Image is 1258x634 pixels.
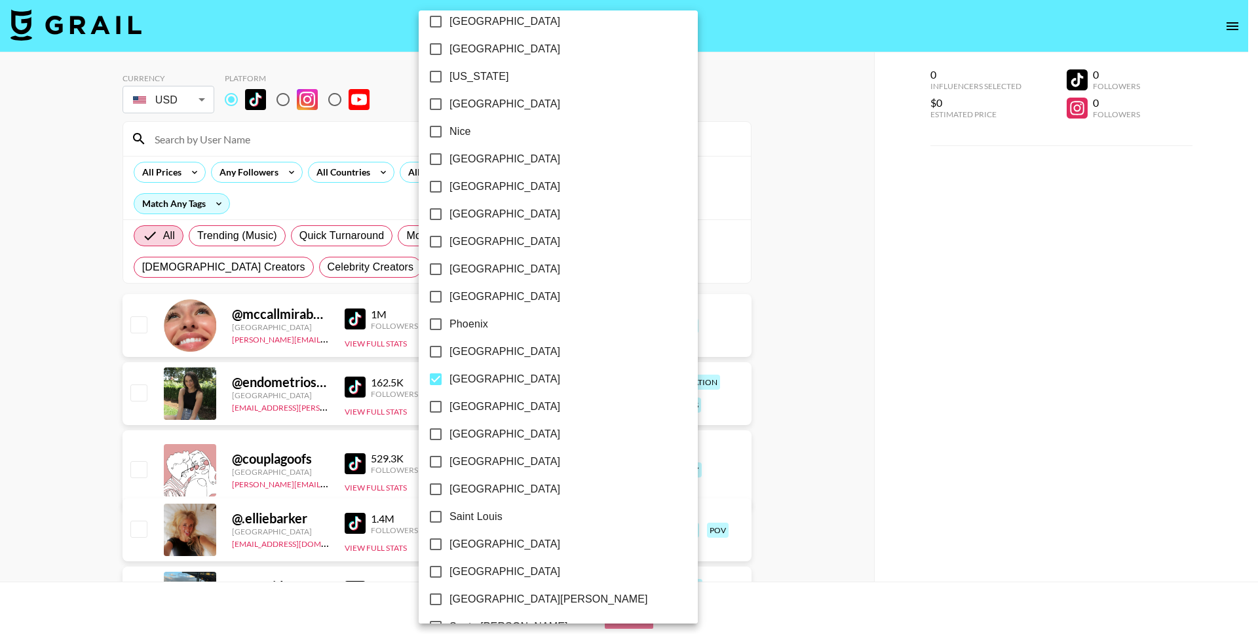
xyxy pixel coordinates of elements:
span: Phoenix [449,316,488,332]
span: [GEOGRAPHIC_DATA] [449,344,560,360]
span: [GEOGRAPHIC_DATA] [449,399,560,415]
span: [GEOGRAPHIC_DATA] [449,96,560,112]
span: [US_STATE] [449,69,509,84]
span: [GEOGRAPHIC_DATA] [449,14,560,29]
span: [GEOGRAPHIC_DATA] [449,481,560,497]
span: [GEOGRAPHIC_DATA] [449,454,560,470]
span: [GEOGRAPHIC_DATA] [449,234,560,250]
iframe: Drift Widget Chat Controller [1192,569,1242,618]
span: Saint Louis [449,509,503,525]
span: [GEOGRAPHIC_DATA] [449,371,560,387]
span: Nice [449,124,471,140]
span: [GEOGRAPHIC_DATA] [449,206,560,222]
span: [GEOGRAPHIC_DATA] [449,426,560,442]
span: [GEOGRAPHIC_DATA] [449,261,560,277]
span: [GEOGRAPHIC_DATA] [449,289,560,305]
span: [GEOGRAPHIC_DATA] [449,179,560,195]
span: [GEOGRAPHIC_DATA][PERSON_NAME] [449,591,648,607]
span: [GEOGRAPHIC_DATA] [449,151,560,167]
span: [GEOGRAPHIC_DATA] [449,564,560,580]
span: [GEOGRAPHIC_DATA] [449,536,560,552]
span: [GEOGRAPHIC_DATA] [449,41,560,57]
